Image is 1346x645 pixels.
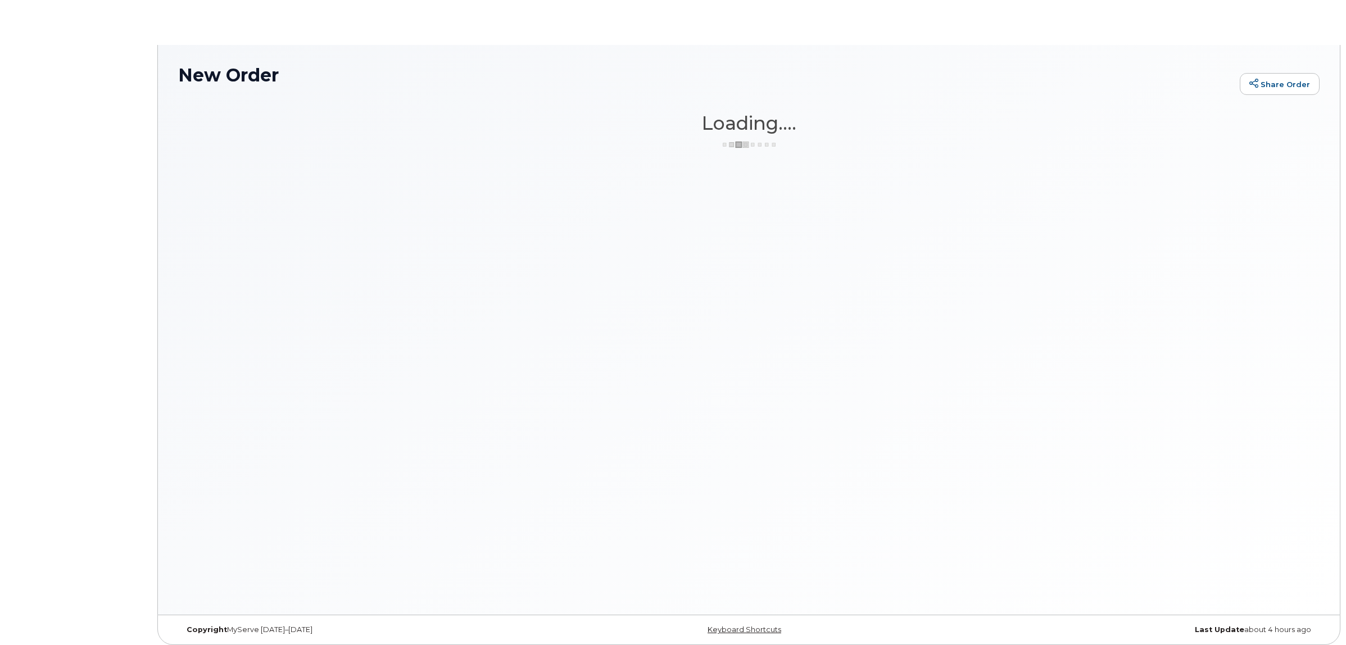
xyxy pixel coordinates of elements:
img: ajax-loader-3a6953c30dc77f0bf724df975f13086db4f4c1262e45940f03d1251963f1bf2e.gif [721,140,777,149]
a: Keyboard Shortcuts [708,625,781,634]
h1: Loading.... [178,113,1320,133]
strong: Last Update [1195,625,1244,634]
div: MyServe [DATE]–[DATE] [178,625,559,634]
div: about 4 hours ago [939,625,1320,634]
h1: New Order [178,65,1234,85]
strong: Copyright [187,625,227,634]
a: Share Order [1240,73,1320,96]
